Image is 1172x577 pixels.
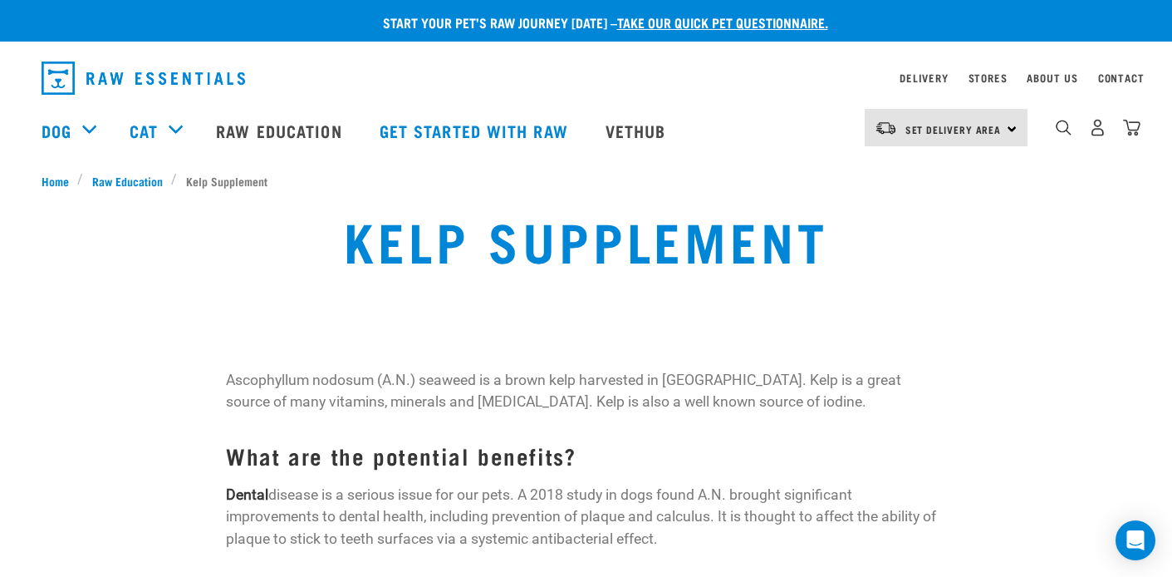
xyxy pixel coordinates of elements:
a: Cat [130,118,158,143]
h1: Kelp Supplement [344,210,827,269]
a: Raw Education [199,97,362,164]
p: Ascophyllum nodosum (A.N.) seaweed is a brown kelp harvested in [GEOGRAPHIC_DATA]. Kelp is a grea... [226,369,946,413]
img: Raw Essentials Logo [42,62,245,95]
a: Dog [42,118,71,143]
span: Set Delivery Area [905,126,1002,132]
img: user.png [1089,119,1106,136]
p: disease is a serious issue for our pets. A 2018 study in dogs found A.N. brought significant impr... [226,484,946,550]
img: home-icon@2x.png [1123,119,1140,136]
a: Raw Education [83,172,171,190]
strong: What are the potential benefits? [226,449,576,461]
a: Delivery [900,75,948,81]
a: Home [42,172,78,190]
a: About Us [1027,75,1077,81]
strong: Dental [226,486,268,503]
nav: dropdown navigation [28,55,1145,101]
img: home-icon-1@2x.png [1056,120,1071,136]
img: van-moving.png [875,121,897,136]
a: Get started with Raw [363,97,589,164]
a: Vethub [589,97,687,164]
a: Stores [968,75,1008,81]
nav: breadcrumbs [42,172,1131,190]
span: Home [42,172,69,190]
a: Contact [1098,75,1145,81]
div: Open Intercom Messenger [1116,520,1155,560]
a: take our quick pet questionnaire. [617,18,828,26]
span: Raw Education [92,172,163,190]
